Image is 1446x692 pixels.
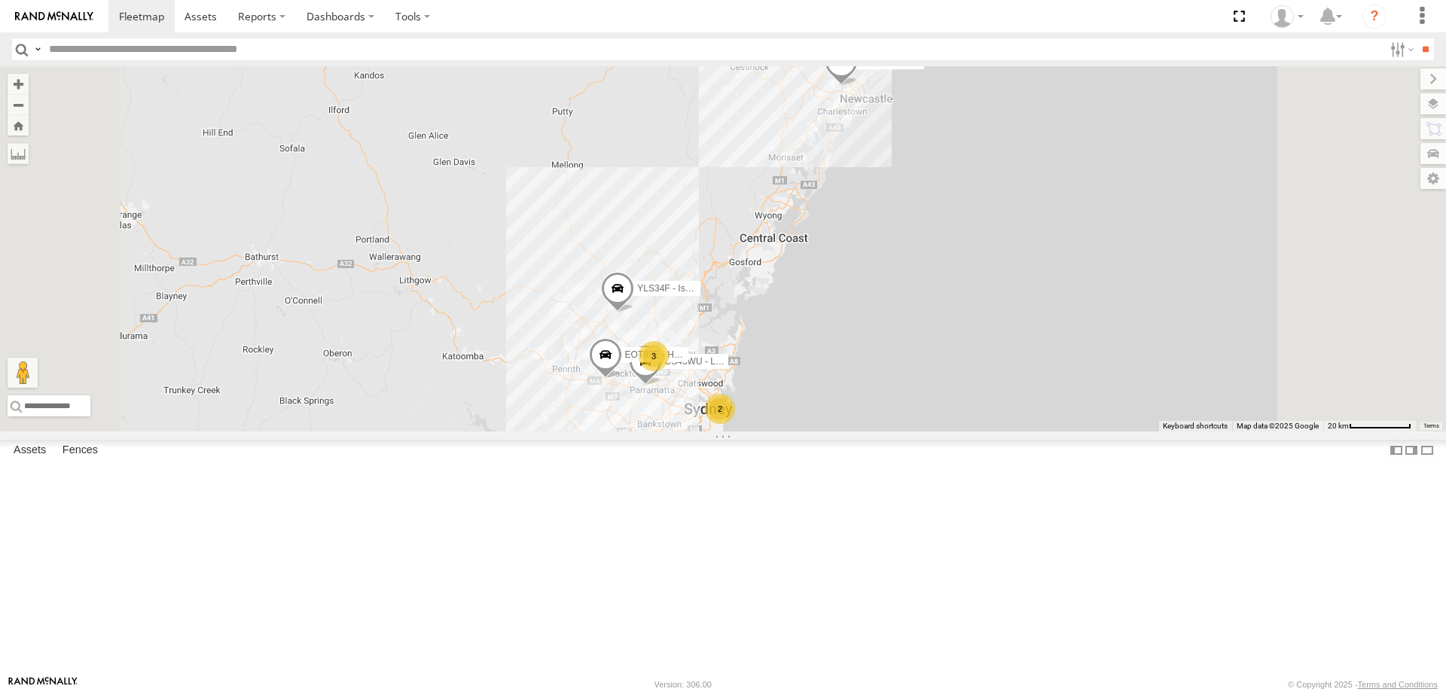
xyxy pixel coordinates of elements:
[1389,440,1404,462] label: Dock Summary Table to the Left
[8,358,38,388] button: Drag Pegman onto the map to open Street View
[705,394,735,424] div: 2
[6,440,53,461] label: Assets
[625,349,692,360] span: EOT93E - HiAce
[8,143,29,164] label: Measure
[637,283,728,294] span: YLS34F - Isuzu DMAX
[1265,5,1309,28] div: Tom Tozer
[32,38,44,60] label: Search Query
[15,11,93,22] img: rand-logo.svg
[1384,38,1417,60] label: Search Filter Options
[1362,5,1387,29] i: ?
[8,74,29,94] button: Zoom in
[654,680,712,689] div: Version: 306.00
[1328,422,1349,430] span: 20 km
[8,94,29,115] button: Zoom out
[1163,421,1228,431] button: Keyboard shortcuts
[1420,440,1435,462] label: Hide Summary Table
[1323,421,1416,431] button: Map Scale: 20 km per 79 pixels
[55,440,105,461] label: Fences
[665,355,728,366] span: CS45WU - LDV
[1358,680,1438,689] a: Terms and Conditions
[1420,168,1446,189] label: Map Settings
[639,341,669,371] div: 3
[8,115,29,136] button: Zoom Home
[861,56,949,67] span: YLI01U - Isuzu DMAX
[8,677,78,692] a: Visit our Website
[1288,680,1438,689] div: © Copyright 2025 -
[1404,440,1419,462] label: Dock Summary Table to the Right
[1237,422,1319,430] span: Map data ©2025 Google
[1423,423,1439,429] a: Terms (opens in new tab)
